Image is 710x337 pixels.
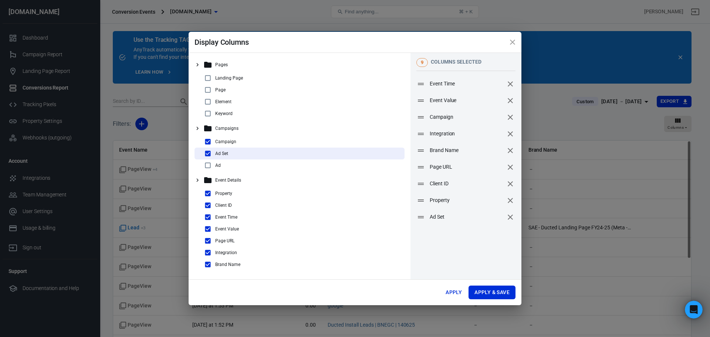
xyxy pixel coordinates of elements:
span: Event Time [430,80,504,88]
div: Event Valueremove [410,92,521,109]
span: Client ID [430,180,504,188]
p: Property [215,191,232,196]
img: Profile image for Jose [15,117,30,132]
div: Brand Nameremove [410,142,521,159]
p: Keyword [215,111,233,116]
div: Ad Setremove [410,209,521,225]
div: Event Timeremove [410,75,521,92]
div: Page URLremove [410,159,521,175]
p: Campaign [215,139,236,144]
button: remove [504,161,517,173]
button: remove [504,211,517,223]
span: Brand Name [430,146,504,154]
button: remove [504,78,517,90]
div: Recent messageProfile image for JoseLorem IpsUmdol Sitamet, C ad elitsed do eiusmod temporinci ut... [7,100,141,139]
span: Event Value [430,97,504,104]
span: Messages [98,249,124,255]
div: [PERSON_NAME] [33,125,76,132]
div: Close [127,12,141,25]
div: Knowledge Base [15,149,124,156]
div: Profile image for JoseLorem IpsUmdol Sitamet, C ad elitsed do eiusmod temporinci utla et dolore-m... [8,111,140,138]
span: Home [28,249,45,255]
div: Recent message [15,106,133,114]
span: Display Columns [195,38,249,47]
span: Campaign [430,113,504,121]
div: Integrationremove [410,125,521,142]
p: Campaigns [215,126,239,131]
button: Messages [74,231,148,260]
button: remove [504,144,517,157]
button: close [504,33,521,51]
p: Integration [215,250,237,255]
p: Page [215,87,226,92]
p: Ad Set [215,151,228,156]
button: remove [504,128,517,140]
p: Landing Page [215,75,243,81]
span: 9 [418,59,426,66]
p: Page URL [215,238,234,243]
p: What do you want to track [DATE]? [15,65,133,90]
button: remove [504,94,517,107]
p: Event Details [215,178,241,183]
span: columns selected [431,59,481,65]
img: Profile image for Jose [29,12,44,27]
img: Profile image for Laurent [15,12,30,27]
div: Propertyremove [410,192,521,209]
p: Element [215,99,231,104]
div: • 3h ago [77,125,98,132]
button: remove [504,111,517,124]
a: Knowledge Base [11,146,137,159]
p: Event Value [215,226,239,232]
button: remove [504,194,517,207]
span: Integration [430,130,504,138]
p: Pages [215,62,228,67]
p: Brand Name [215,262,240,267]
span: Page URL [430,163,504,171]
p: Event Time [215,215,237,220]
span: Property [430,196,504,204]
button: Apply & Save [469,286,515,299]
div: Campaignremove [410,109,521,125]
p: Client ID [215,203,232,208]
p: Hi Phill 👋 [15,53,133,65]
button: Apply [442,286,466,299]
p: Ad [215,163,221,168]
button: remove [504,178,517,190]
iframe: Intercom live chat [685,301,703,319]
span: Ad Set [430,213,504,221]
div: Client IDremove [410,175,521,192]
